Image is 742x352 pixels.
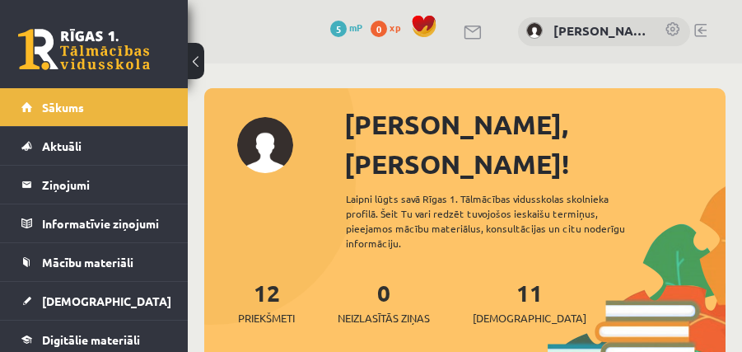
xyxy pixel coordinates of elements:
a: 12Priekšmeti [238,278,295,326]
div: Laipni lūgts savā Rīgas 1. Tālmācības vidusskolas skolnieka profilā. Šeit Tu vari redzēt tuvojošo... [346,191,659,251]
span: Sākums [42,100,84,115]
span: 0 [371,21,387,37]
span: Digitālie materiāli [42,332,140,347]
span: mP [349,21,362,34]
span: Neizlasītās ziņas [338,310,430,326]
span: xp [390,21,400,34]
a: 5 mP [330,21,362,34]
a: Informatīvie ziņojumi [21,204,167,242]
legend: Informatīvie ziņojumi [42,204,167,242]
a: Mācību materiāli [21,243,167,281]
span: Mācību materiāli [42,255,133,270]
span: Aktuāli [42,138,82,153]
a: Ziņojumi [21,166,167,204]
a: 11[DEMOGRAPHIC_DATA] [473,278,586,326]
span: 5 [330,21,347,37]
a: Sākums [21,88,167,126]
a: 0Neizlasītās ziņas [338,278,430,326]
a: [DEMOGRAPHIC_DATA] [21,282,167,320]
span: Priekšmeti [238,310,295,326]
span: [DEMOGRAPHIC_DATA] [42,293,171,308]
a: Rīgas 1. Tālmācības vidusskola [18,29,150,70]
a: 0 xp [371,21,408,34]
span: [DEMOGRAPHIC_DATA] [473,310,586,326]
legend: Ziņojumi [42,166,167,204]
div: [PERSON_NAME], [PERSON_NAME]! [344,105,726,184]
a: Aktuāli [21,127,167,165]
a: [PERSON_NAME] [553,21,648,40]
img: Hestere Rozenberga [526,22,543,39]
